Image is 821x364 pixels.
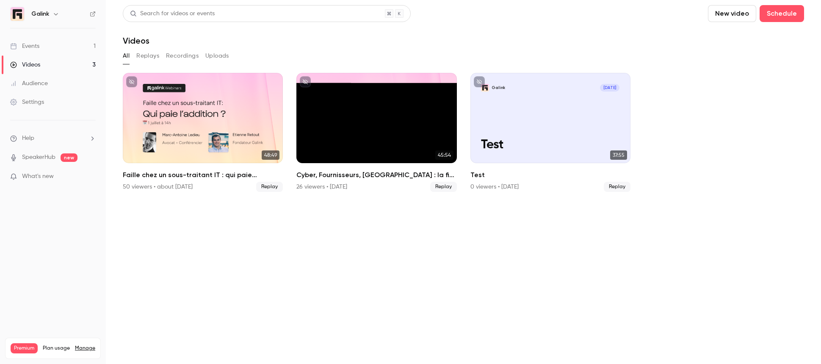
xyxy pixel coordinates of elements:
[10,79,48,88] div: Audience
[31,10,49,18] h6: Galink
[22,172,54,181] span: What's new
[22,134,34,143] span: Help
[470,73,630,192] li: Test
[262,150,279,160] span: 48:49
[130,9,215,18] div: Search for videos or events
[492,85,505,91] p: Galink
[123,73,804,192] ul: Videos
[126,76,137,87] button: unpublished
[123,49,130,63] button: All
[43,345,70,352] span: Plan usage
[470,183,519,191] div: 0 viewers • [DATE]
[481,84,489,92] img: Test
[256,182,283,192] span: Replay
[22,153,55,162] a: SpeakerHub
[481,138,619,152] p: Test
[470,73,630,192] a: TestGalink[DATE]Test37:55Test0 viewers • [DATE]Replay
[166,49,199,63] button: Recordings
[435,150,453,160] span: 45:54
[10,61,40,69] div: Videos
[205,49,229,63] button: Uploads
[296,73,456,192] a: 45:54Cyber, Fournisseurs, [GEOGRAPHIC_DATA] : la fin des questionnaires à rallonge ?26 viewers • ...
[296,170,456,180] h2: Cyber, Fournisseurs, [GEOGRAPHIC_DATA] : la fin des questionnaires à rallonge ?
[610,150,627,160] span: 37:55
[708,5,756,22] button: New video
[123,73,283,192] li: Faille chez un sous-traitant IT : qui paie l’addition ?
[474,76,485,87] button: unpublished
[123,170,283,180] h2: Faille chez un sous-traitant IT : qui paie l’addition ?
[75,345,95,352] a: Manage
[11,343,38,353] span: Premium
[296,73,456,192] li: Cyber, Fournisseurs, IA : la fin des questionnaires à rallonge ?
[61,153,77,162] span: new
[470,170,630,180] h2: Test
[123,183,193,191] div: 50 viewers • about [DATE]
[10,98,44,106] div: Settings
[604,182,630,192] span: Replay
[300,76,311,87] button: unpublished
[11,7,24,21] img: Galink
[123,73,283,192] a: 48:49Faille chez un sous-traitant IT : qui paie l’addition ?50 viewers • about [DATE]Replay
[123,36,149,46] h1: Videos
[430,182,457,192] span: Replay
[760,5,804,22] button: Schedule
[136,49,159,63] button: Replays
[600,84,619,92] span: [DATE]
[123,5,804,359] section: Videos
[296,183,347,191] div: 26 viewers • [DATE]
[10,42,39,50] div: Events
[10,134,96,143] li: help-dropdown-opener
